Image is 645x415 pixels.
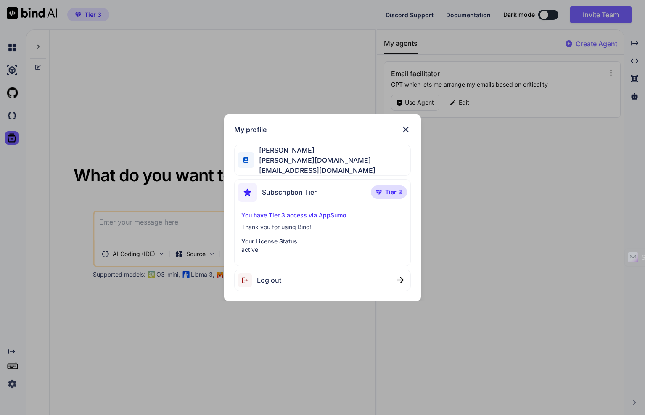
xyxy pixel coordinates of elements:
[385,188,402,196] span: Tier 3
[257,275,281,285] span: Log out
[262,187,317,197] span: Subscription Tier
[238,183,257,202] img: subscription
[241,211,404,219] p: You have Tier 3 access via AppSumo
[241,246,404,254] p: active
[376,190,382,195] img: premium
[238,273,257,287] img: logout
[254,145,410,155] span: [PERSON_NAME]
[241,237,404,246] p: Your License Status
[397,277,404,283] img: close
[243,157,249,163] img: profile
[234,124,267,135] h1: My profile
[241,223,404,231] p: Thank you for using Bind!
[401,124,411,135] img: close
[254,155,410,175] span: [PERSON_NAME][DOMAIN_NAME][EMAIL_ADDRESS][DOMAIN_NAME]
